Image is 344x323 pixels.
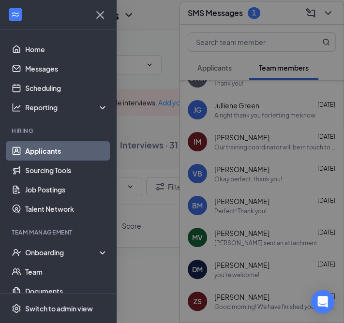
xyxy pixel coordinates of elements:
a: Documents [25,281,108,301]
svg: WorkstreamLogo [11,10,20,19]
div: Hiring [12,127,106,135]
div: Switch to admin view [25,304,93,313]
svg: UserCheck [12,248,21,257]
div: Onboarding [25,248,100,257]
a: Home [25,40,108,59]
a: Talent Network [25,199,108,219]
a: Job Postings [25,180,108,199]
svg: Settings [12,304,21,313]
svg: Cross [92,7,108,23]
a: Messages [25,59,108,78]
a: Sourcing Tools [25,161,108,180]
div: Team Management [12,228,106,236]
a: Scheduling [25,78,108,98]
a: Team [25,262,108,281]
a: Applicants [25,141,108,161]
div: Reporting [25,103,108,112]
svg: Analysis [12,103,21,112]
div: Open Intercom Messenger [311,290,334,313]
